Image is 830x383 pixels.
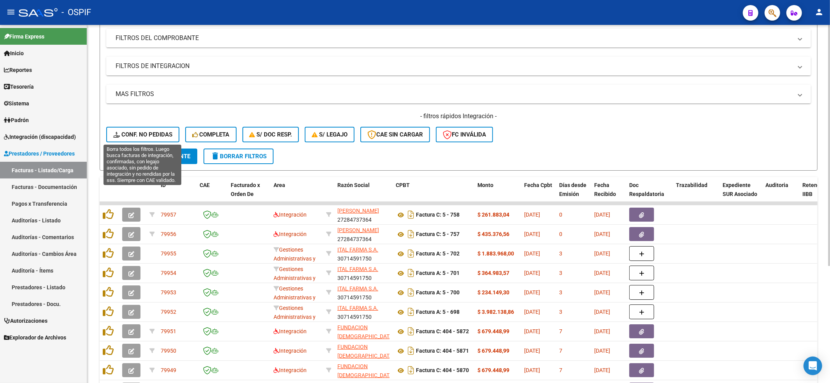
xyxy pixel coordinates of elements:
[591,177,626,211] datatable-header-cell: Fecha Recibido
[161,328,176,334] span: 79951
[406,345,416,357] i: Descargar documento
[559,231,562,237] span: 0
[113,151,123,161] mat-icon: search
[521,177,556,211] datatable-header-cell: Fecha Cpbt
[337,227,379,233] span: [PERSON_NAME]
[4,82,34,91] span: Tesorería
[594,231,610,237] span: [DATE]
[161,348,176,354] span: 79950
[802,182,828,197] span: Retencion IIBB
[477,328,509,334] strong: $ 679.448,99
[406,228,416,240] i: Descargar documento
[274,247,316,271] span: Gestiones Administrativas y Otros
[312,131,347,138] span: S/ legajo
[161,250,176,257] span: 79955
[406,364,416,376] i: Descargar documento
[524,182,552,188] span: Fecha Cpbt
[113,153,190,160] span: Buscar Comprobante
[106,29,811,47] mat-expansion-panel-header: FILTROS DEL COMPROBANTE
[161,367,176,373] span: 79949
[61,4,91,21] span: - OSPIF
[274,285,316,310] span: Gestiones Administrativas y Otros
[4,133,76,141] span: Integración (discapacidad)
[274,266,316,290] span: Gestiones Administrativas y Otros
[337,245,390,262] div: 30714591750
[337,323,390,339] div: 30604098811
[416,231,460,238] strong: Factura C: 5 - 757
[274,348,307,354] span: Integración
[406,286,416,299] i: Descargar documento
[676,182,707,188] span: Trazabilidad
[337,285,378,292] span: ITAL FARMA S.A.
[416,270,460,276] strong: Factura A: 5 - 701
[228,177,270,211] datatable-header-cell: Facturado x Orden De
[197,177,228,211] datatable-header-cell: CAE
[559,212,562,218] span: 0
[113,131,172,138] span: Conf. no pedidas
[106,112,811,121] h4: - filtros rápidos Integración -
[474,177,521,211] datatable-header-cell: Monto
[4,333,66,342] span: Explorador de Archivos
[337,182,370,188] span: Razón Social
[524,250,540,257] span: [DATE]
[477,348,509,354] strong: $ 679.448,99
[337,344,394,368] span: FUNDACION [DEMOGRAPHIC_DATA] [PERSON_NAME]
[161,212,176,218] span: 79957
[393,177,474,211] datatable-header-cell: CPBT
[337,226,390,242] div: 27284737364
[367,131,423,138] span: CAE SIN CARGAR
[305,127,354,142] button: S/ legajo
[559,182,586,197] span: Días desde Emisión
[594,289,610,296] span: [DATE]
[556,177,591,211] datatable-header-cell: Días desde Emisión
[116,34,792,42] mat-panel-title: FILTROS DEL COMPROBANTE
[559,289,562,296] span: 3
[416,309,460,315] strong: Factura A: 5 - 698
[6,7,16,17] mat-icon: menu
[559,309,562,315] span: 3
[594,309,610,315] span: [DATE]
[360,127,430,142] button: CAE SIN CARGAR
[416,329,469,335] strong: Factura C: 404 - 5872
[106,127,179,142] button: Conf. no pedidas
[524,348,540,354] span: [DATE]
[524,328,540,334] span: [DATE]
[594,348,610,354] span: [DATE]
[185,127,237,142] button: Completa
[524,289,540,296] span: [DATE]
[559,250,562,257] span: 3
[416,290,460,296] strong: Factura A: 5 - 700
[161,309,176,315] span: 79952
[524,367,540,373] span: [DATE]
[4,49,24,58] span: Inicio
[477,367,509,373] strong: $ 679.448,99
[337,206,390,223] div: 27284737364
[4,99,29,108] span: Sistema
[274,305,316,329] span: Gestiones Administrativas y Otros
[211,151,220,161] mat-icon: delete
[337,304,390,320] div: 30714591750
[814,7,824,17] mat-icon: person
[161,289,176,296] span: 79953
[4,149,75,158] span: Prestadores / Proveedores
[158,177,197,211] datatable-header-cell: ID
[524,231,540,237] span: [DATE]
[416,251,460,257] strong: Factura A: 5 - 702
[477,309,514,315] strong: $ 3.982.138,86
[274,231,307,237] span: Integración
[762,177,799,211] datatable-header-cell: Auditoria
[396,182,410,188] span: CPBT
[629,182,664,197] span: Doc Respaldatoria
[559,270,562,276] span: 3
[106,149,197,164] button: Buscar Comprobante
[337,247,378,253] span: ITAL FARMA S.A.
[559,348,562,354] span: 7
[559,328,562,334] span: 7
[337,284,390,301] div: 30714591750
[477,212,509,218] strong: $ 261.883,04
[594,250,610,257] span: [DATE]
[337,324,394,348] span: FUNDACION [DEMOGRAPHIC_DATA] [PERSON_NAME]
[406,247,416,260] i: Descargar documento
[106,57,811,75] mat-expansion-panel-header: FILTROS DE INTEGRACION
[161,231,176,237] span: 79956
